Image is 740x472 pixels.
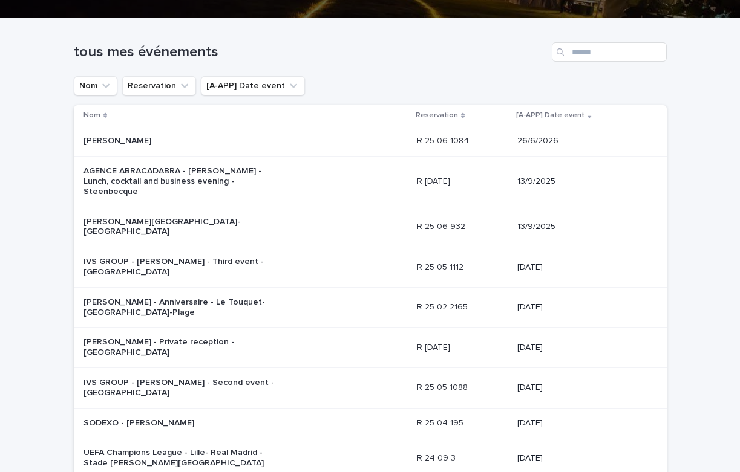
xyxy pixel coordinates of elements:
[417,219,468,232] p: R 25 06 932
[517,453,647,464] p: [DATE]
[517,222,647,232] p: 13/9/2025
[83,166,285,196] p: AGENCE ABRACADABRA - [PERSON_NAME] - Lunch, cocktail and business evening - Steenbecque
[417,451,458,464] p: R 24 09 3
[83,257,285,277] p: IVS GROUP - [PERSON_NAME] - Third event - [GEOGRAPHIC_DATA]
[83,217,285,238] p: [PERSON_NAME][GEOGRAPHIC_DATA]-[GEOGRAPHIC_DATA]
[74,44,547,61] h1: tous mes événements
[517,176,647,187] p: 13/9/2025
[417,340,453,353] p: R [DATE]
[74,207,667,247] tr: [PERSON_NAME][GEOGRAPHIC_DATA]-[GEOGRAPHIC_DATA]R 25 06 932R 25 06 932 13/9/2025
[417,134,471,146] p: R 25 06 1084
[552,42,667,62] input: Search
[516,109,584,122] p: [A-APP] Date event
[517,343,647,353] p: [DATE]
[83,418,285,428] p: SODEXO - [PERSON_NAME]
[517,383,647,393] p: [DATE]
[417,260,466,273] p: R 25 05 1112
[417,174,453,187] p: R [DATE]
[83,136,285,146] p: [PERSON_NAME]
[416,109,458,122] p: Reservation
[417,380,470,393] p: R 25 05 1088
[517,136,647,146] p: 26/6/2026
[417,300,470,312] p: R 25 02 2165
[74,126,667,157] tr: [PERSON_NAME]R 25 06 1084R 25 06 1084 26/6/2026
[74,247,667,288] tr: IVS GROUP - [PERSON_NAME] - Third event - [GEOGRAPHIC_DATA]R 25 05 1112R 25 05 1112 [DATE]
[417,416,466,428] p: R 25 04 195
[74,367,667,408] tr: IVS GROUP - [PERSON_NAME] - Second event - [GEOGRAPHIC_DATA]R 25 05 1088R 25 05 1088 [DATE]
[83,297,285,318] p: [PERSON_NAME] - Anniversaire - Le Touquet-[GEOGRAPHIC_DATA]-Plage
[74,76,117,95] button: Nom
[517,418,647,428] p: [DATE]
[74,408,667,438] tr: SODEXO - [PERSON_NAME]R 25 04 195R 25 04 195 [DATE]
[74,157,667,207] tr: AGENCE ABRACADABRA - [PERSON_NAME] - Lunch, cocktail and business evening - SteenbecqueR [DATE]R ...
[74,287,667,328] tr: [PERSON_NAME] - Anniversaire - Le Touquet-[GEOGRAPHIC_DATA]-PlageR 25 02 2165R 25 02 2165 [DATE]
[122,76,196,95] button: Reservation
[83,109,100,122] p: Nom
[74,328,667,368] tr: [PERSON_NAME] - Private reception - [GEOGRAPHIC_DATA]R [DATE]R [DATE] [DATE]
[517,262,647,273] p: [DATE]
[201,76,305,95] button: [A-APP] Date event
[517,302,647,312] p: [DATE]
[83,337,285,358] p: [PERSON_NAME] - Private reception - [GEOGRAPHIC_DATA]
[83,448,285,468] p: UEFA Champions League - Lille- Real Madrid - Stade [PERSON_NAME][GEOGRAPHIC_DATA]
[83,378,285,398] p: IVS GROUP - [PERSON_NAME] - Second event - [GEOGRAPHIC_DATA]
